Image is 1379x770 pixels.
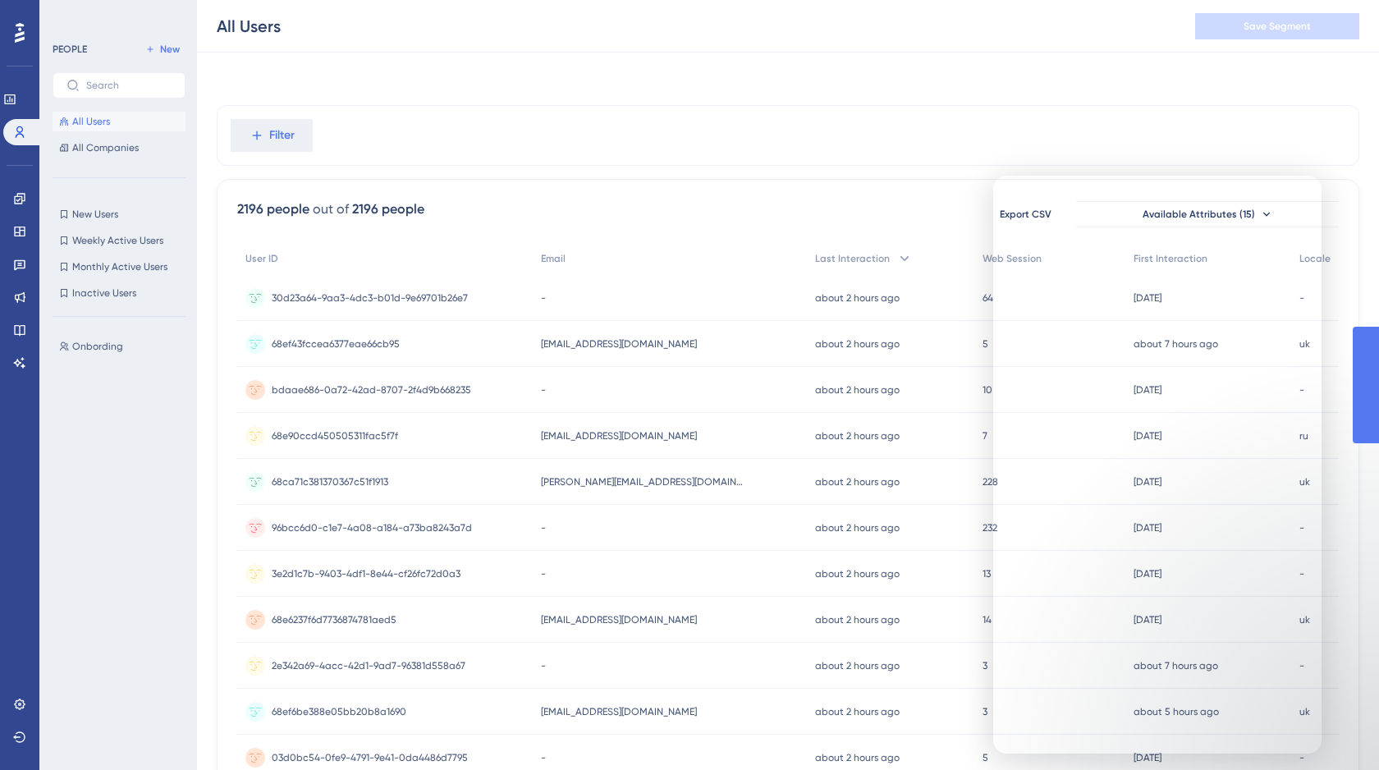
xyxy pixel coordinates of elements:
span: 30d23a64-9aa3-4dc3-b01d-9e69701b26e7 [272,291,468,305]
button: Weekly Active Users [53,231,186,250]
time: about 2 hours ago [815,476,900,488]
button: All Companies [53,138,186,158]
iframe: UserGuiding AI Assistant Launcher [1310,705,1359,754]
time: about 2 hours ago [815,614,900,626]
span: Weekly Active Users [72,234,163,247]
span: Last Interaction [815,252,890,265]
time: about 2 hours ago [815,522,900,534]
span: Web Session [983,252,1042,265]
span: Inactive Users [72,286,136,300]
span: 3e2d1c7b-9403-4df1-8e44-cf26fc72d0a3 [272,567,460,580]
time: about 2 hours ago [815,338,900,350]
span: Save Segment [1244,20,1311,33]
button: Inactive Users [53,283,186,303]
span: 68e6237f6d7736874781aed5 [272,613,396,626]
span: 96bcc6d0-c1e7-4a08-a184-a73ba8243a7d [272,521,472,534]
span: Monthly Active Users [72,260,167,273]
span: 5 [983,337,988,351]
time: about 2 hours ago [815,660,900,671]
time: about 2 hours ago [815,384,900,396]
div: 2196 people [237,199,309,219]
span: Filter [269,126,295,145]
span: All Users [72,115,110,128]
span: New [160,43,180,56]
span: [EMAIL_ADDRESS][DOMAIN_NAME] [541,705,697,718]
span: New Users [72,208,118,221]
button: Onbording [53,337,195,356]
span: - [541,751,546,764]
span: 68ca71c381370367c51f1913 [272,475,388,488]
span: [PERSON_NAME][EMAIL_ADDRESS][DOMAIN_NAME] [541,475,746,488]
button: Export CSV [984,201,1066,227]
span: [EMAIL_ADDRESS][DOMAIN_NAME] [541,613,697,626]
button: New Users [53,204,186,224]
span: [EMAIL_ADDRESS][DOMAIN_NAME] [541,337,697,351]
span: 13 [983,567,991,580]
button: New [140,39,186,59]
span: - [541,659,546,672]
span: Onbording [72,340,123,353]
div: All Users [217,15,281,38]
div: 2196 people [352,199,424,219]
time: [DATE] [1134,752,1161,763]
span: User ID [245,252,278,265]
span: 68ef6be388e05bb20b8a1690 [272,705,406,718]
time: about 2 hours ago [815,292,900,304]
span: Email [541,252,566,265]
span: 7 [983,429,987,442]
time: about 2 hours ago [815,568,900,580]
button: Filter [231,119,313,152]
span: 5 [983,751,988,764]
span: - [1299,751,1304,764]
span: 3 [983,659,987,672]
iframe: To enrich screen reader interactions, please activate Accessibility in Grammarly extension settings [993,176,1322,754]
time: about 2 hours ago [815,752,900,763]
button: Save Segment [1195,13,1359,39]
input: Search [86,80,172,91]
span: bdaae686-0a72-42ad-8707-2f4d9b668235 [272,383,471,396]
button: Monthly Active Users [53,257,186,277]
span: 232 [983,521,997,534]
span: 10 [983,383,992,396]
span: 68e90ccd450505311fac5f7f [272,429,398,442]
span: 03d0bc54-0fe9-4791-9e41-0da4486d7795 [272,751,468,764]
time: about 2 hours ago [815,430,900,442]
span: 14 [983,613,992,626]
span: - [541,567,546,580]
span: [EMAIL_ADDRESS][DOMAIN_NAME] [541,429,697,442]
span: 2e342a69-4acc-42d1-9ad7-96381d558a67 [272,659,465,672]
span: 64 [983,291,993,305]
time: about 2 hours ago [815,706,900,717]
span: 68ef43fccea6377eae66cb95 [272,337,400,351]
span: 3 [983,705,987,718]
span: - [541,521,546,534]
span: All Companies [72,141,139,154]
button: All Users [53,112,186,131]
div: PEOPLE [53,43,87,56]
span: 228 [983,475,998,488]
div: out of [313,199,349,219]
span: - [541,383,546,396]
span: - [541,291,546,305]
